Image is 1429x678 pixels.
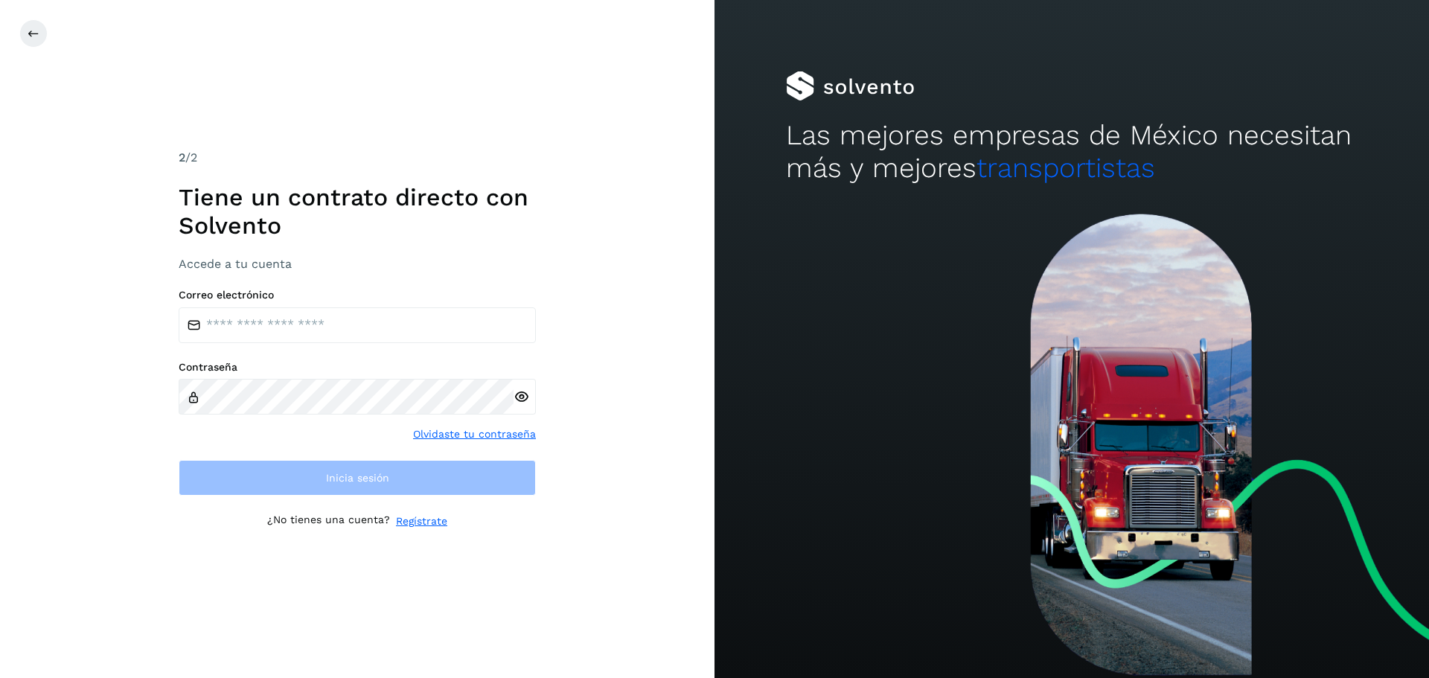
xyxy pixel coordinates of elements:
a: Regístrate [396,514,447,529]
h1: Tiene un contrato directo con Solvento [179,183,536,240]
button: Inicia sesión [179,460,536,496]
p: ¿No tienes una cuenta? [267,514,390,529]
label: Contraseña [179,361,536,374]
a: Olvidaste tu contraseña [413,426,536,442]
label: Correo electrónico [179,289,536,301]
h2: Las mejores empresas de México necesitan más y mejores [786,119,1358,185]
span: transportistas [976,152,1155,184]
span: Inicia sesión [326,473,389,483]
div: /2 [179,149,536,167]
h3: Accede a tu cuenta [179,257,536,271]
span: 2 [179,150,185,164]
